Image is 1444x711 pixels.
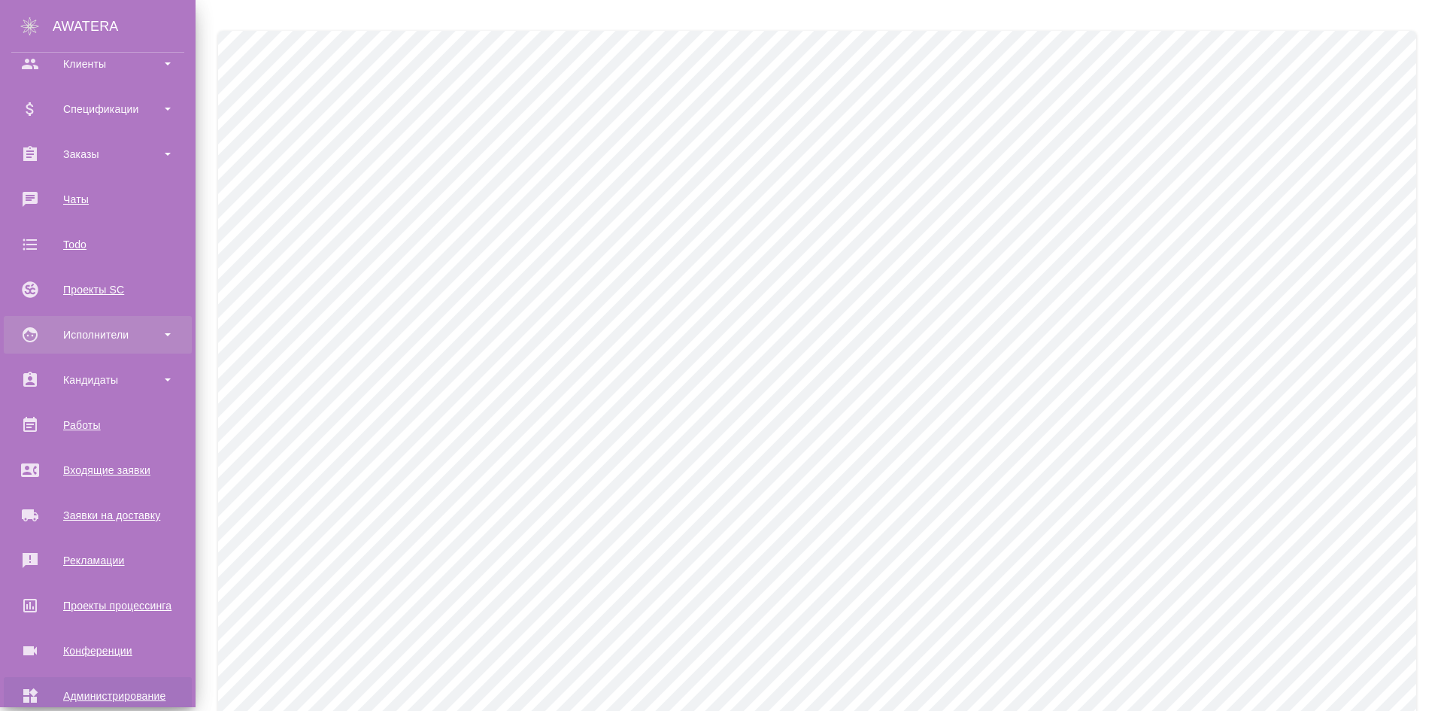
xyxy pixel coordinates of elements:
a: Работы [4,406,192,444]
div: Кандидаты [11,369,184,391]
a: Рекламации [4,542,192,579]
a: Проекты SC [4,271,192,308]
a: Todo [4,226,192,263]
div: Проекты процессинга [11,594,184,617]
div: Исполнители [11,324,184,346]
a: Конференции [4,632,192,670]
div: Администрирование [11,685,184,707]
div: Конференции [11,640,184,662]
a: Чаты [4,181,192,218]
div: Заявки на доставку [11,504,184,527]
a: Проекты процессинга [4,587,192,624]
div: AWATERA [53,11,196,41]
div: Работы [11,414,184,436]
a: Входящие заявки [4,451,192,489]
div: Входящие заявки [11,459,184,482]
div: Спецификации [11,98,184,120]
div: Проекты SC [11,278,184,301]
div: Клиенты [11,53,184,75]
div: Чаты [11,188,184,211]
div: Todo [11,233,184,256]
div: Заказы [11,143,184,166]
a: Заявки на доставку [4,497,192,534]
div: Рекламации [11,549,184,572]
